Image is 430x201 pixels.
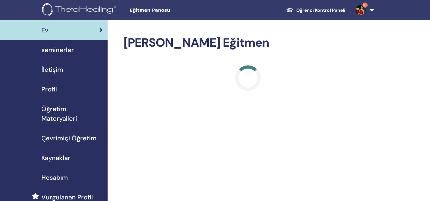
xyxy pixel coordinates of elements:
[123,36,373,50] h2: [PERSON_NAME] Eğitmen
[363,3,368,8] span: 9+
[41,45,74,55] span: seminerler
[286,7,294,13] img: graduation-cap-white.svg
[41,153,70,163] span: Kaynaklar
[41,25,48,35] span: Ev
[42,3,118,17] img: logo.png
[130,7,225,14] span: Eğitmen Panosu
[356,5,366,15] img: default.jpg
[41,104,102,123] span: Öğretim Materyalleri
[41,84,57,94] span: Profil
[281,4,350,16] a: Öğrenci Kontrol Paneli
[41,173,68,182] span: Hesabım
[41,65,63,74] span: İletişim
[41,133,96,143] span: Çevrimiçi Öğretim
